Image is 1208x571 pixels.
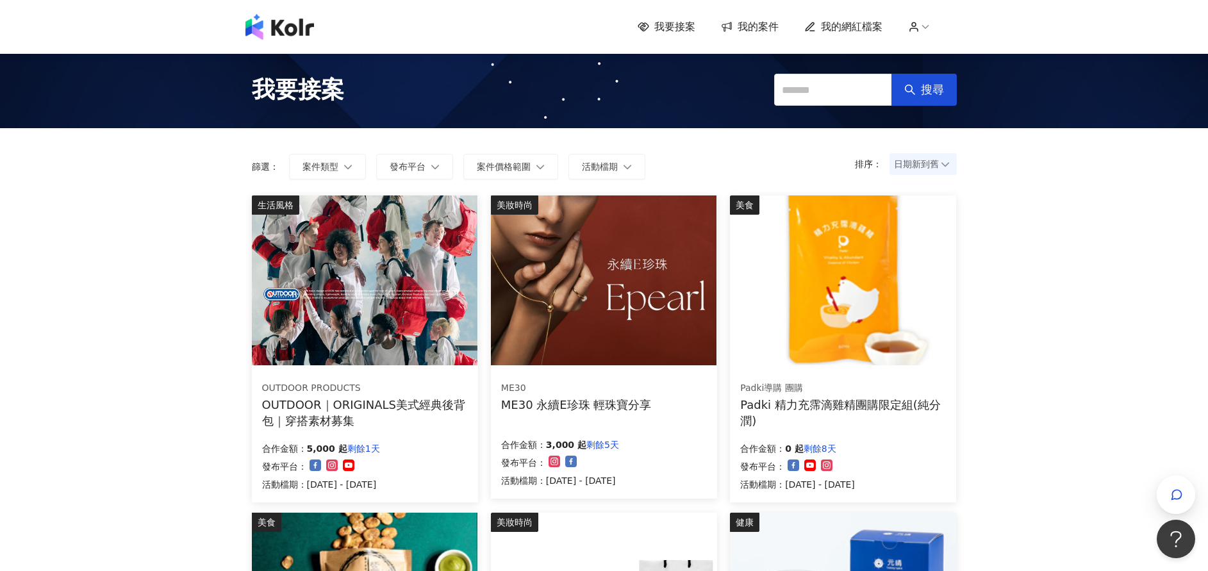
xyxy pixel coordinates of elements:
[1157,520,1195,558] iframe: Help Scout Beacon - Open
[730,195,956,365] img: Padki 精力充霈滴雞精(團購限定組)
[262,441,307,456] p: 合作金額：
[568,154,645,179] button: 活動檔期
[730,513,759,532] div: 健康
[463,154,558,179] button: 案件價格範圍
[501,437,546,452] p: 合作金額：
[721,20,779,34] a: 我的案件
[740,459,785,474] p: 發布平台：
[740,397,946,429] div: Padki 精力充霈滴雞精團購限定組(純分潤)
[289,154,366,179] button: 案件類型
[501,397,652,413] div: ME30 永續E珍珠 輕珠寶分享
[638,20,695,34] a: 我要接案
[821,20,882,34] span: 我的網紅檔案
[904,84,916,95] span: search
[921,83,944,97] span: 搜尋
[738,20,779,34] span: 我的案件
[252,513,281,532] div: 美食
[730,195,759,215] div: 美食
[262,477,380,492] p: 活動檔期：[DATE] - [DATE]
[491,195,538,215] div: 美妝時尚
[501,473,619,488] p: 活動檔期：[DATE] - [DATE]
[390,161,426,172] span: 發布平台
[855,159,889,169] p: 排序：
[740,441,785,456] p: 合作金額：
[785,441,804,456] p: 0 起
[740,477,855,492] p: 活動檔期：[DATE] - [DATE]
[307,441,347,456] p: 5,000 起
[491,195,716,365] img: ME30 永續E珍珠 系列輕珠寶
[262,459,307,474] p: 發布平台：
[252,161,279,172] p: 篩選：
[262,382,467,395] div: OUTDOOR PRODUCTS
[891,74,957,106] button: 搜尋
[262,397,468,429] div: OUTDOOR｜ORIGINALS美式經典後背包｜穿搭素材募集
[501,382,652,395] div: ME30
[252,74,344,106] span: 我要接案
[804,20,882,34] a: 我的網紅檔案
[654,20,695,34] span: 我要接案
[252,195,299,215] div: 生活風格
[477,161,531,172] span: 案件價格範圍
[252,195,477,365] img: 【OUTDOOR】ORIGINALS美式經典後背包M
[376,154,453,179] button: 發布平台
[302,161,338,172] span: 案件類型
[894,154,952,174] span: 日期新到舊
[491,513,538,532] div: 美妝時尚
[740,382,945,395] div: Padki導購 團購
[546,437,586,452] p: 3,000 起
[245,14,314,40] img: logo
[804,441,836,456] p: 剩餘8天
[582,161,618,172] span: 活動檔期
[501,455,546,470] p: 發布平台：
[586,437,619,452] p: 剩餘5天
[347,441,380,456] p: 剩餘1天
